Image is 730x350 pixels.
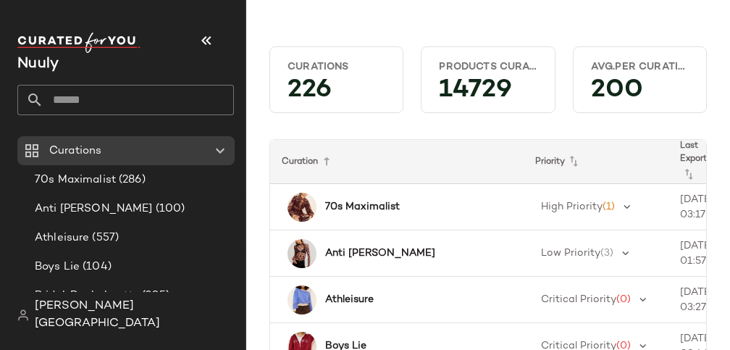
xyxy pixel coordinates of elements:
th: Curation [270,140,524,184]
div: 14729 [427,80,548,107]
div: 226 [276,80,397,107]
span: (104) [80,259,112,275]
th: Priority [524,140,668,184]
span: (100) [153,201,185,217]
b: Athleisure [325,292,374,307]
span: Curations [49,143,101,159]
span: (1) [603,201,615,212]
div: Curations [288,60,385,74]
div: Products Curated [439,60,537,74]
span: Current Company Name [17,57,59,72]
b: Anti [PERSON_NAME] [325,246,435,261]
span: (3) [600,248,613,259]
span: High Priority [541,201,603,212]
span: Critical Priority [541,294,616,305]
span: (205) [139,288,170,304]
span: 70s Maximalist [35,172,116,188]
div: Avg.per Curation [591,60,689,74]
span: Anti [PERSON_NAME] [35,201,153,217]
img: 78429362_005_b [288,239,316,268]
span: Boys Lie [35,259,80,275]
img: 99308520_061_b [288,193,316,222]
b: 70s Maximalist [325,199,400,214]
img: 89991178_049_b [288,286,316,314]
span: Bridal: Bachelorette [35,288,139,304]
span: (286) [116,172,146,188]
img: cfy_white_logo.C9jOOHJF.svg [17,33,140,53]
div: 200 [579,80,700,107]
span: (0) [616,294,631,305]
img: svg%3e [17,309,29,321]
span: (557) [89,230,119,246]
span: [PERSON_NAME][GEOGRAPHIC_DATA] [35,298,234,333]
span: Low Priority [541,248,600,259]
span: Athleisure [35,230,89,246]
